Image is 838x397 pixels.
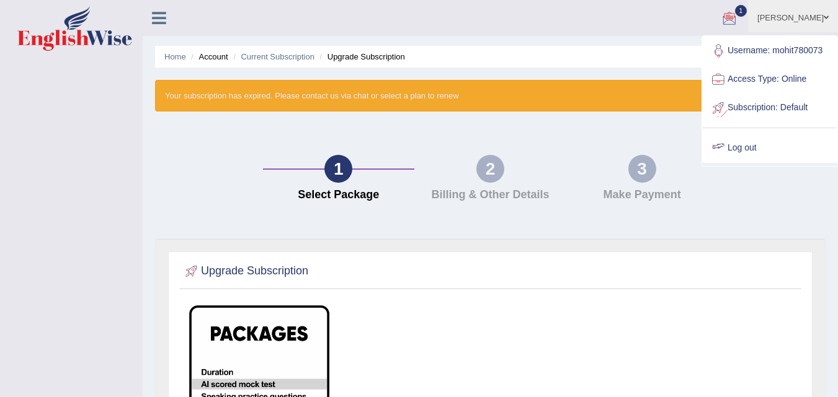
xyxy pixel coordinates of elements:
[164,52,186,61] a: Home
[324,155,352,183] div: 1
[317,51,405,63] li: Upgrade Subscription
[241,52,314,61] a: Current Subscription
[421,189,560,201] h4: Billing & Other Details
[735,5,747,17] span: 1
[476,155,504,183] div: 2
[703,65,837,94] a: Access Type: Online
[188,51,228,63] li: Account
[703,94,837,122] a: Subscription: Default
[628,155,656,183] div: 3
[703,134,837,162] a: Log out
[269,189,409,201] h4: Select Package
[573,189,712,201] h4: Make Payment
[703,37,837,65] a: Username: mohit780073
[182,262,308,281] h2: Upgrade Subscription
[155,80,826,111] div: Your subscription has expired. Please contact us via chat or select a plan to renew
